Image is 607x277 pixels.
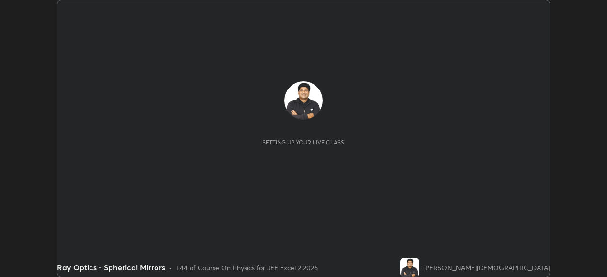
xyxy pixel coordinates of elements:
[262,139,344,146] div: Setting up your live class
[169,263,172,273] div: •
[57,262,165,273] div: Ray Optics - Spherical Mirrors
[423,263,550,273] div: [PERSON_NAME][DEMOGRAPHIC_DATA]
[176,263,318,273] div: L44 of Course On Physics for JEE Excel 2 2026
[400,258,419,277] img: 50e6094f8501439ebc8b69c808db4f59.jpg
[284,81,323,120] img: 50e6094f8501439ebc8b69c808db4f59.jpg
